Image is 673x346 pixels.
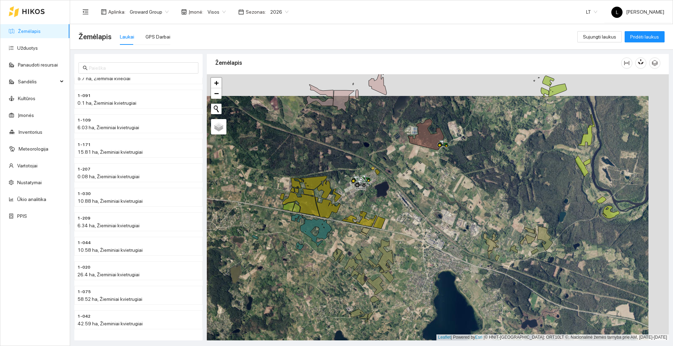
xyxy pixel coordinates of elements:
span: 0.08 ha, Žieminiai kvietrugiai [77,174,140,179]
a: Inventorius [19,129,42,135]
a: PPIS [17,213,27,219]
div: Žemėlapis [215,53,621,73]
span: 2026 [270,7,288,17]
span: L [616,7,618,18]
span: Sujungti laukus [583,33,616,41]
a: Įmonės [18,112,34,118]
a: Zoom in [211,78,222,88]
a: Žemėlapis [18,28,41,34]
button: menu-fold [79,5,93,19]
a: Ūkio analitika [17,196,46,202]
span: 10.88 ha, Žieminiai kvietrugiai [77,198,143,204]
span: calendar [238,9,244,15]
span: Pridėti laukus [630,33,659,41]
span: column-width [621,60,632,66]
span: Aplinka : [108,8,125,16]
span: 6.03 ha, Žieminiai kvietrugiai [77,125,139,130]
span: 26.4 ha, Žieminiai kvietrugiai [77,272,140,277]
span: 1-207 [77,166,90,173]
span: 6.34 ha, Žieminiai kvietrugiai [77,223,140,228]
span: LT [586,7,597,17]
span: 1-171 [77,141,91,148]
a: Nustatymai [17,180,42,185]
span: 1-044 [77,240,91,246]
span: 5.7 ha, Žieminiai kviečiai [77,76,130,81]
span: 58.52 ha, Žieminiai kvietrugiai [77,296,142,302]
span: 1-030 [77,191,91,197]
span: layout [101,9,107,15]
span: search [83,65,88,70]
a: Kultūros [18,96,35,101]
a: Vartotojai [17,163,38,168]
button: Initiate a new search [211,104,222,114]
a: Pridėti laukus [625,34,665,40]
span: shop [181,9,187,15]
a: Meteorologija [19,146,48,152]
span: menu-fold [82,9,89,15]
button: Pridėti laukus [625,31,665,42]
a: Panaudoti resursai [18,62,58,68]
span: + [214,78,219,87]
a: Sujungti laukus [577,34,622,40]
span: Sezonas : [246,8,266,16]
span: Groward Group [130,7,169,17]
div: GPS Darbai [145,33,170,41]
div: Laukai [120,33,134,41]
span: 1-109 [77,117,91,124]
span: Sandėlis [18,75,58,89]
span: 15.81 ha, Žieminiai kvietrugiai [77,149,143,155]
span: | [484,335,485,340]
span: 1-091 [77,92,91,99]
input: Paieška [89,64,194,72]
a: Zoom out [211,88,222,99]
span: 1-209 [77,215,90,222]
div: | Powered by © HNIT-[GEOGRAPHIC_DATA]; ORT10LT ©, Nacionalinė žemės tarnyba prie AM, [DATE]-[DATE] [436,334,669,340]
a: Užduotys [17,45,38,51]
span: Žemėlapis [79,31,111,42]
a: Esri [475,335,483,340]
a: Layers [211,119,226,134]
button: Sujungti laukus [577,31,622,42]
span: 1-075 [77,289,91,295]
span: 42.59 ha, Žieminiai kvietrugiai [77,321,143,326]
span: 10.58 ha, Žieminiai kvietrugiai [77,247,143,253]
a: Leaflet [438,335,451,340]
span: [PERSON_NAME] [611,9,664,15]
span: 1-042 [77,313,90,320]
span: 1-020 [77,264,90,271]
span: Įmonė : [189,8,203,16]
button: column-width [621,57,632,69]
span: − [214,89,219,98]
span: Visos [208,7,226,17]
span: 0.1 ha, Žieminiai kvietrugiai [77,100,136,106]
